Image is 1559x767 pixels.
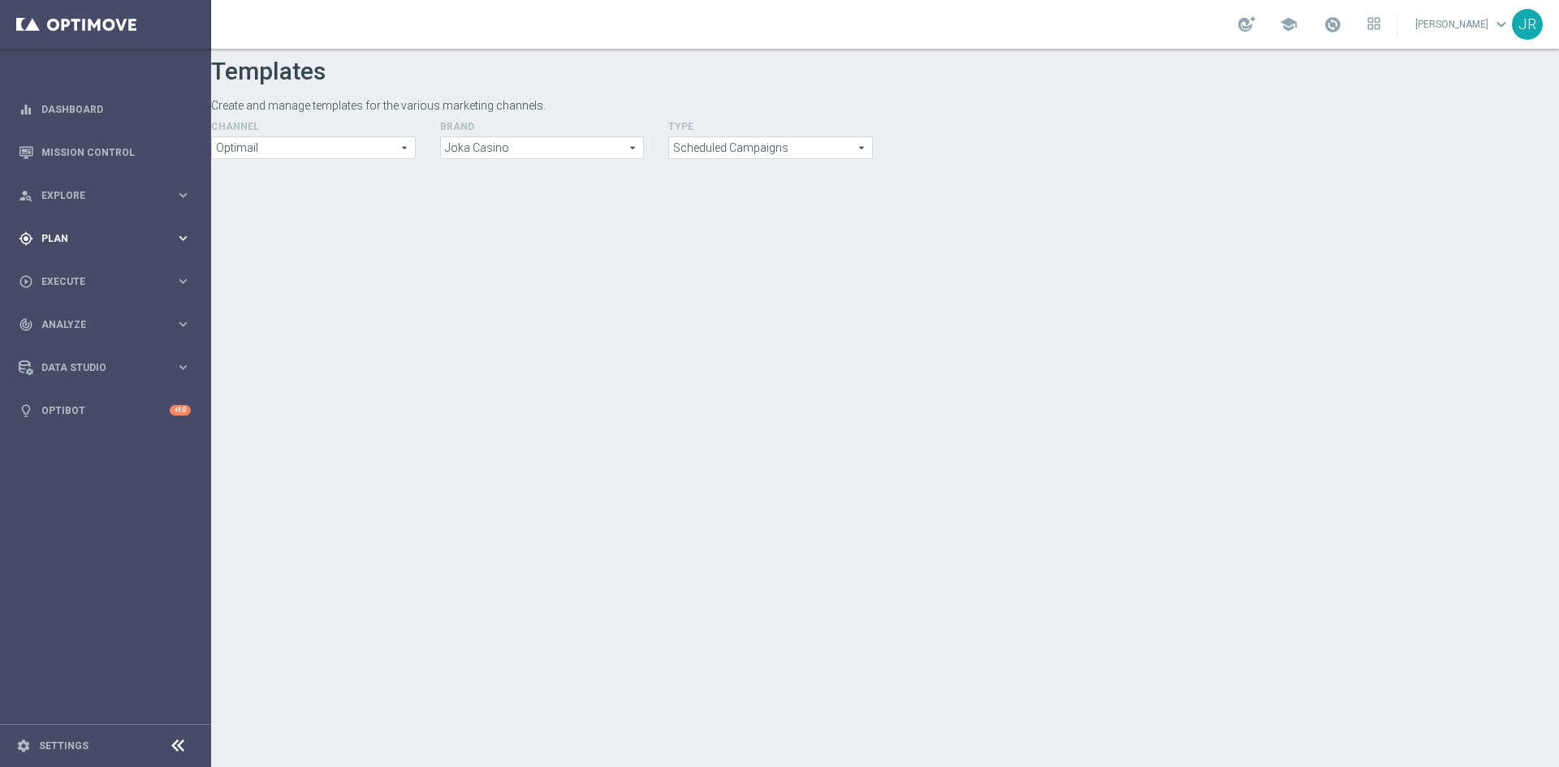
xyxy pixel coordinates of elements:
[1414,12,1512,37] a: [PERSON_NAME]keyboard_arrow_down
[18,232,192,245] button: gps_fixed Plan keyboard_arrow_right
[211,121,416,132] h4: Channel
[19,360,175,375] div: Data Studio
[1280,15,1298,33] span: school
[175,274,191,289] i: keyboard_arrow_right
[18,275,192,288] button: play_circle_outline Execute keyboard_arrow_right
[440,121,645,132] h4: Brand
[41,191,175,200] span: Explore
[19,188,175,203] div: Explore
[19,274,33,289] i: play_circle_outline
[19,231,175,246] div: Plan
[19,403,33,418] i: lightbulb
[41,234,175,243] span: Plan
[668,121,873,132] h4: Type
[18,361,192,374] button: Data Studio keyboard_arrow_right
[16,739,31,753] i: settings
[18,189,192,202] button: person_search Explore keyboard_arrow_right
[1512,9,1543,40] div: JR
[41,131,191,174] a: Mission Control
[39,741,89,751] a: Settings
[41,277,175,287] span: Execute
[19,88,191,131] div: Dashboard
[19,317,33,332] i: track_changes
[41,88,191,131] a: Dashboard
[18,103,192,116] button: equalizer Dashboard
[18,404,192,417] button: lightbulb Optibot +10
[211,57,1559,86] h1: Templates
[41,363,175,373] span: Data Studio
[211,98,1102,113] p: Create and manage templates for the various marketing channels.
[175,317,191,332] i: keyboard_arrow_right
[19,317,175,332] div: Analyze
[19,231,33,246] i: gps_fixed
[175,231,191,246] i: keyboard_arrow_right
[19,188,33,203] i: person_search
[41,320,175,330] span: Analyze
[19,102,33,117] i: equalizer
[41,389,170,432] a: Optibot
[18,318,192,331] button: track_changes Analyze keyboard_arrow_right
[175,360,191,375] i: keyboard_arrow_right
[19,131,191,174] div: Mission Control
[175,187,191,203] i: keyboard_arrow_right
[1492,15,1510,33] span: keyboard_arrow_down
[170,405,191,416] div: +10
[18,146,192,159] button: Mission Control
[19,389,191,432] div: Optibot
[19,274,175,289] div: Execute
